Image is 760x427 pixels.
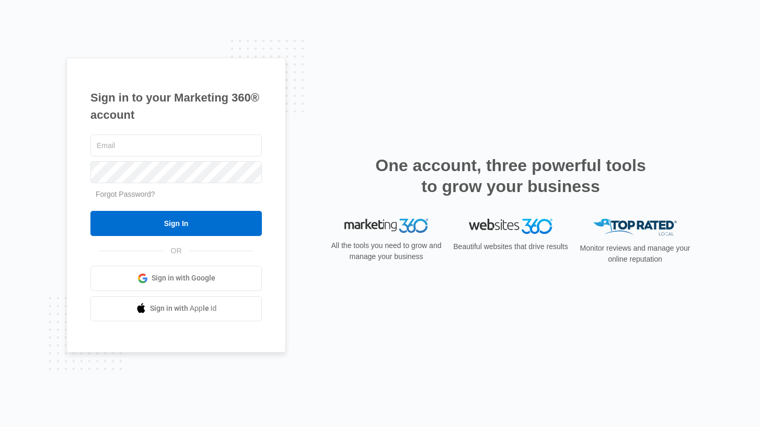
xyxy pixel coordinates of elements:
[372,155,649,197] h2: One account, three powerful tools to grow your business
[452,241,569,252] p: Beautiful websites that drive results
[90,266,262,291] a: Sign in with Google
[90,296,262,321] a: Sign in with Apple Id
[164,245,189,256] span: OR
[577,243,694,265] p: Monitor reviews and manage your online reputation
[469,219,552,234] img: Websites 360
[150,303,217,314] span: Sign in with Apple Id
[152,273,215,284] span: Sign in with Google
[96,190,155,198] a: Forgot Password?
[328,240,445,262] p: All the tools you need to grow and manage your business
[90,89,262,123] h1: Sign in to your Marketing 360® account
[593,219,677,236] img: Top Rated Local
[90,211,262,236] input: Sign In
[344,219,428,233] img: Marketing 360
[90,134,262,156] input: Email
